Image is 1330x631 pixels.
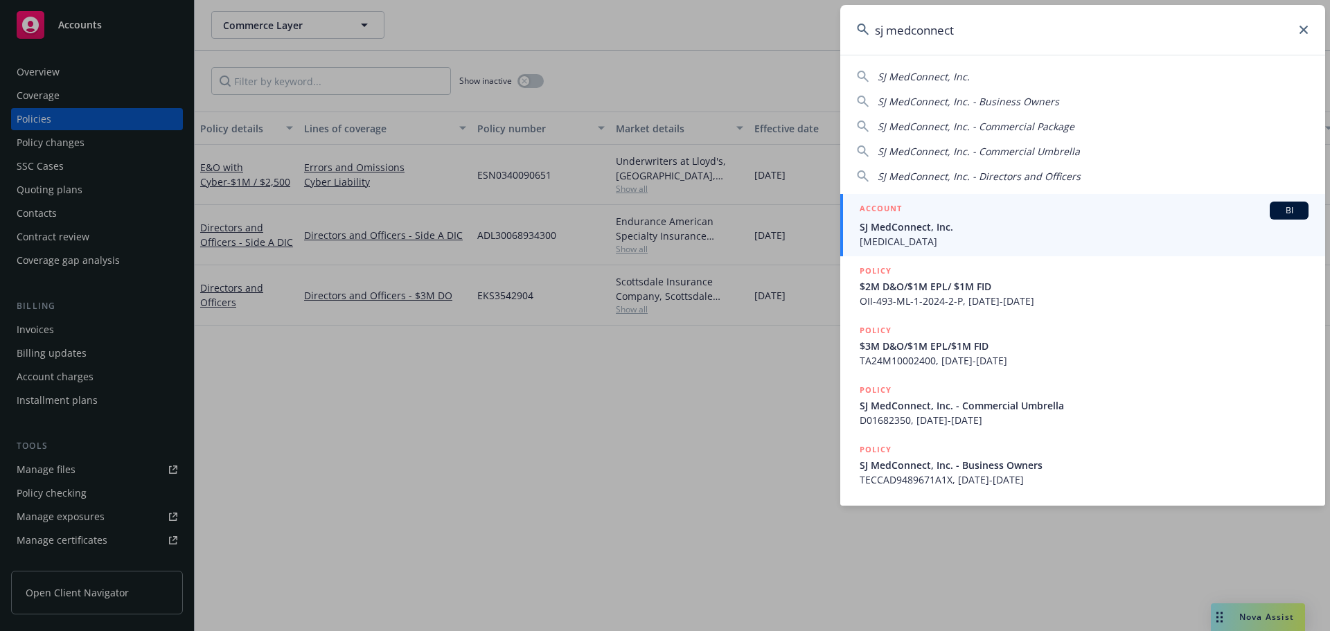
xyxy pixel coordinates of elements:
[860,339,1309,353] span: $3M D&O/$1M EPL/$1M FID
[860,279,1309,294] span: $2M D&O/$1M EPL/ $1M FID
[840,256,1325,316] a: POLICY$2M D&O/$1M EPL/ $1M FIDOII-493-ML-1-2024-2-P, [DATE]-[DATE]
[860,458,1309,472] span: SJ MedConnect, Inc. - Business Owners
[878,145,1080,158] span: SJ MedConnect, Inc. - Commercial Umbrella
[878,70,970,83] span: SJ MedConnect, Inc.
[860,398,1309,413] span: SJ MedConnect, Inc. - Commercial Umbrella
[860,220,1309,234] span: SJ MedConnect, Inc.
[860,323,892,337] h5: POLICY
[1275,204,1303,217] span: BI
[878,120,1074,133] span: SJ MedConnect, Inc. - Commercial Package
[860,383,892,397] h5: POLICY
[878,170,1081,183] span: SJ MedConnect, Inc. - Directors and Officers
[840,5,1325,55] input: Search...
[860,202,902,218] h5: ACCOUNT
[860,413,1309,427] span: D01682350, [DATE]-[DATE]
[860,234,1309,249] span: [MEDICAL_DATA]
[878,95,1059,108] span: SJ MedConnect, Inc. - Business Owners
[840,435,1325,495] a: POLICYSJ MedConnect, Inc. - Business OwnersTECCAD9489671A1X, [DATE]-[DATE]
[860,264,892,278] h5: POLICY
[840,495,1325,554] a: POLICY
[840,194,1325,256] a: ACCOUNTBISJ MedConnect, Inc.[MEDICAL_DATA]
[860,294,1309,308] span: OII-493-ML-1-2024-2-P, [DATE]-[DATE]
[860,502,892,516] h5: POLICY
[840,375,1325,435] a: POLICYSJ MedConnect, Inc. - Commercial UmbrellaD01682350, [DATE]-[DATE]
[840,316,1325,375] a: POLICY$3M D&O/$1M EPL/$1M FIDTA24M10002400, [DATE]-[DATE]
[860,443,892,456] h5: POLICY
[860,472,1309,487] span: TECCAD9489671A1X, [DATE]-[DATE]
[860,353,1309,368] span: TA24M10002400, [DATE]-[DATE]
